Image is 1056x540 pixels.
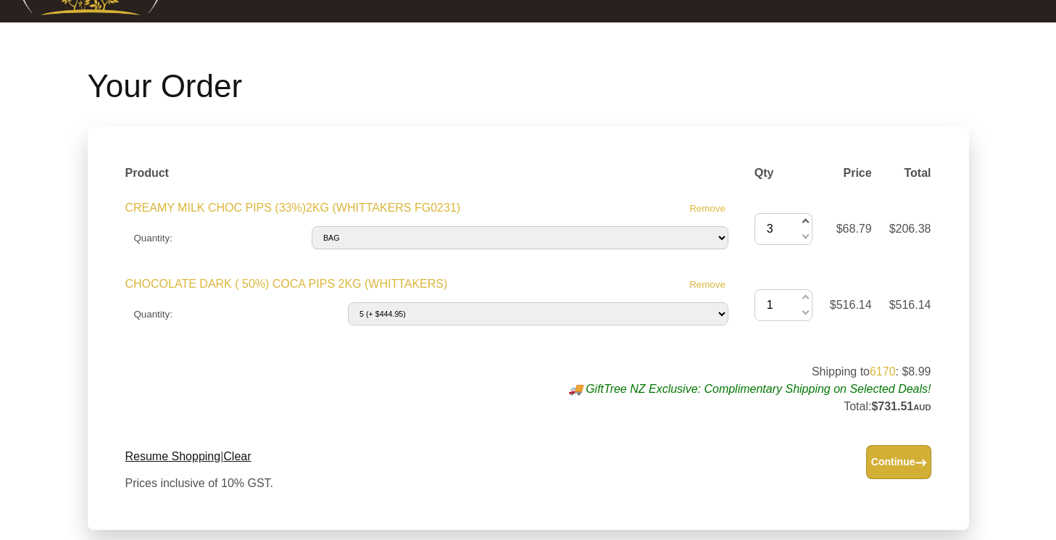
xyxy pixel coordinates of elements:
[134,309,172,320] small: Quantity:
[866,445,931,479] button: Continue
[689,279,726,290] a: Remove
[746,156,821,191] th: Qty
[568,383,931,395] span: 🚚 GiftTree NZ Exclusive: Complimentary Shipping on Selected Deals!
[134,233,172,244] small: Quantity:
[152,354,939,425] td: Shipping to : $8.99 Total:
[913,403,931,412] span: AUD
[125,448,274,465] p: |
[689,203,726,214] a: Remove
[125,202,461,214] a: CREAMY MILK CHOC PIPS (33%)2KG (WHITTAKERS FG0231)
[125,450,221,462] a: Resume Shopping
[821,191,881,267] td: $68.79
[821,156,881,191] th: Price
[881,191,940,267] td: $206.38
[871,400,931,412] strong: $731.51
[821,267,881,343] td: $516.14
[223,450,251,462] a: Clear
[88,69,969,104] h1: Your Order
[870,365,896,378] a: 6170
[125,278,448,290] a: CHOCOLATE DARK ( 50%) COCA PIPS 2KG (WHITTAKERS)
[881,156,940,191] th: Total
[117,156,746,191] th: Product
[881,267,940,343] td: $516.14
[125,475,274,492] p: Prices inclusive of 10% GST.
